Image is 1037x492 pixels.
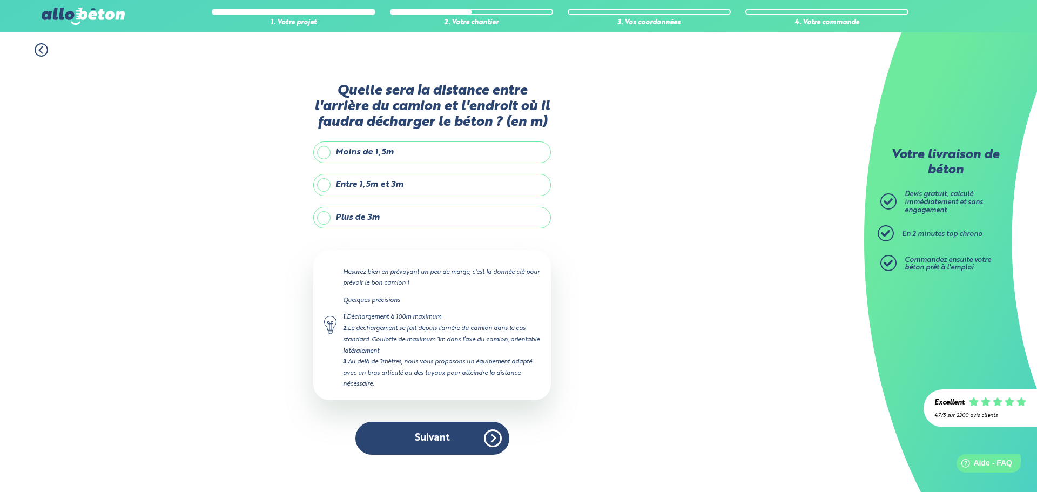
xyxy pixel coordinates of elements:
[343,326,348,332] strong: 2.
[343,314,347,320] strong: 1.
[313,207,551,228] label: Plus de 3m
[568,19,731,27] div: 3. Vos coordonnées
[343,356,540,389] div: Au delà de 3mètres, nous vous proposons un équipement adapté avec un bras articulé ou des tuyaux ...
[212,19,375,27] div: 1. Votre projet
[313,141,551,163] label: Moins de 1,5m
[343,312,540,323] div: Déchargement à 100m maximum
[42,8,125,25] img: allobéton
[934,413,1026,419] div: 4.7/5 sur 2300 avis clients
[313,83,551,131] label: Quelle sera la distance entre l'arrière du camion et l'endroit où il faudra décharger le béton ? ...
[941,450,1025,480] iframe: Help widget launcher
[343,323,540,356] div: Le déchargement se fait depuis l'arrière du camion dans le cas standard. Goulotte de maximum 3m d...
[745,19,908,27] div: 4. Votre commande
[355,422,509,455] button: Suivant
[343,295,540,306] p: Quelques précisions
[934,399,965,407] div: Excellent
[313,174,551,196] label: Entre 1,5m et 3m
[343,267,540,288] p: Mesurez bien en prévoyant un peu de marge, c'est la donnée clé pour prévoir le bon camion !
[902,231,982,238] span: En 2 minutes top chrono
[343,359,348,365] strong: 3.
[883,148,1007,178] p: Votre livraison de béton
[390,19,553,27] div: 2. Votre chantier
[905,257,991,272] span: Commandez ensuite votre béton prêt à l'emploi
[905,191,983,213] span: Devis gratuit, calculé immédiatement et sans engagement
